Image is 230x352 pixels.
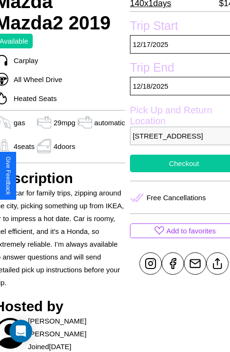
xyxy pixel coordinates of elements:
p: Add to favorites [166,224,216,237]
p: gas [14,116,25,129]
p: All Wheel Drive [9,73,63,86]
div: Open Intercom Messenger [9,320,32,343]
img: gas [75,115,94,130]
p: 4 seats [14,140,35,153]
p: 29 mpg [54,116,75,129]
img: gas [35,115,54,130]
p: 4 doors [54,140,75,153]
p: Heated Seats [9,92,57,105]
img: gas [35,139,54,153]
p: Free Cancellations [147,191,206,204]
p: automatic [94,116,125,129]
p: [PERSON_NAME] [PERSON_NAME] [28,315,125,340]
div: Give Feedback [5,157,11,195]
p: Carplay [9,54,38,67]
